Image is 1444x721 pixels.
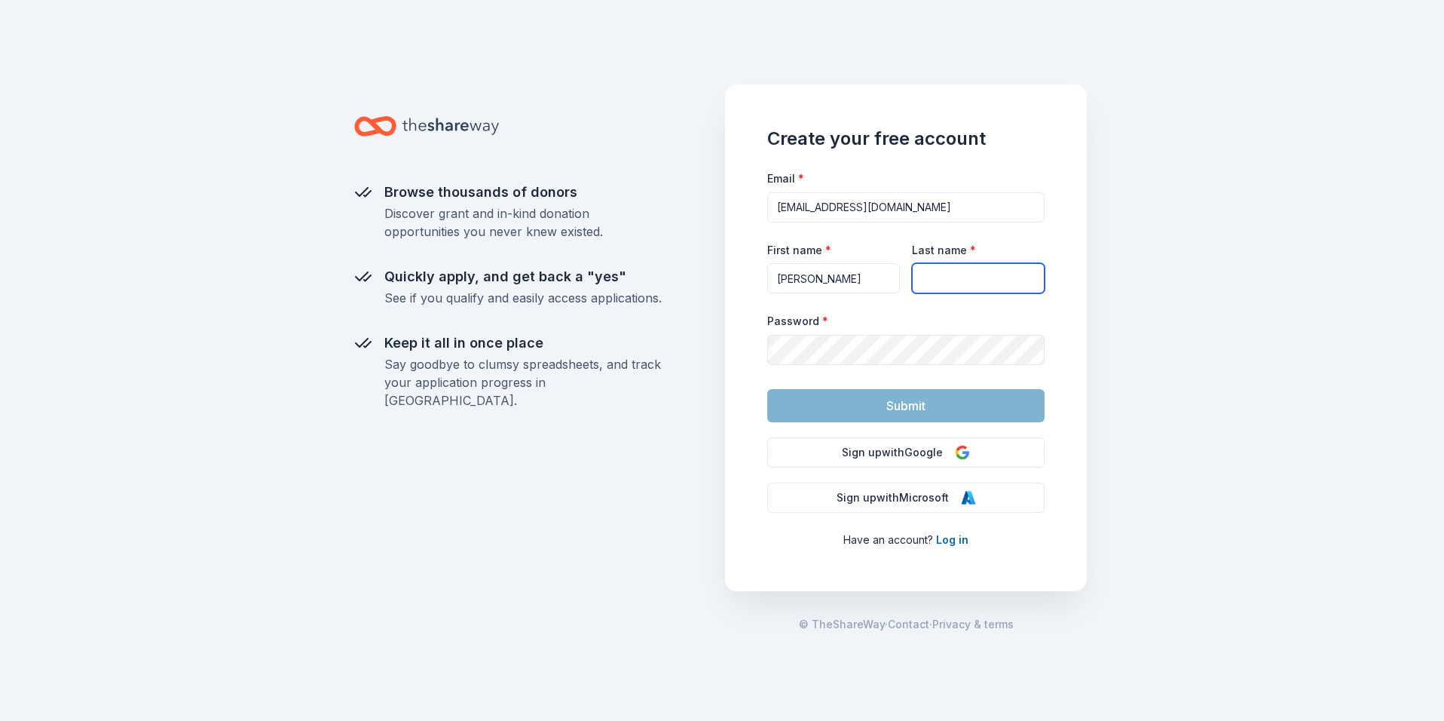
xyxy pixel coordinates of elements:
div: See if you qualify and easily access applications. [384,289,662,307]
label: Email [767,171,804,186]
span: · · [799,615,1014,634]
div: Keep it all in once place [384,331,662,355]
div: Say goodbye to clumsy spreadsheets, and track your application progress in [GEOGRAPHIC_DATA]. [384,355,662,410]
a: Contact [888,615,929,634]
div: Discover grant and in-kind donation opportunities you never knew existed. [384,204,662,241]
button: Sign upwithGoogle [767,437,1045,468]
a: Log in [936,533,968,546]
a: Privacy & terms [932,615,1014,634]
label: First name [767,243,831,258]
label: Password [767,314,828,329]
label: Last name [912,243,976,258]
div: Quickly apply, and get back a "yes" [384,265,662,289]
h1: Create your free account [767,127,1045,151]
div: Browse thousands of donors [384,180,662,204]
button: Sign upwithMicrosoft [767,483,1045,513]
span: Have an account? [843,533,933,546]
img: Microsoft Logo [961,490,976,505]
span: © TheShareWay [799,618,885,630]
img: Google Logo [955,445,970,460]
